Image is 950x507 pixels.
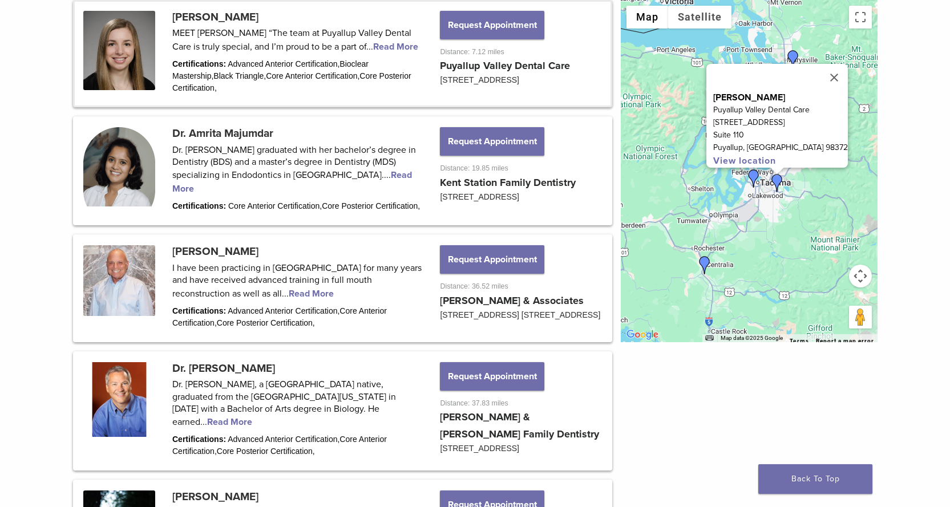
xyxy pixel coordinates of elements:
[745,169,763,188] div: Dr. David Clark
[713,91,848,104] p: [PERSON_NAME]
[626,6,668,29] button: Show street map
[713,116,848,129] p: [STREET_ADDRESS]
[440,127,544,156] button: Request Appointment
[696,256,714,274] div: Dr. Dan Henricksen
[440,362,544,391] button: Request Appointment
[668,6,731,29] button: Show satellite imagery
[790,338,809,344] a: Terms (opens in new tab)
[849,265,872,287] button: Map camera controls
[440,11,544,39] button: Request Appointment
[624,327,661,342] img: Google
[816,338,874,344] a: Report a map error
[820,64,848,91] button: Close
[768,174,786,192] div: Dr. Chelsea Momany
[849,306,872,328] button: Drag Pegman onto the map to open Street View
[713,155,776,167] a: View location
[713,141,848,154] p: Puyallup, [GEOGRAPHIC_DATA] 98372
[713,104,848,116] p: Puyallup Valley Dental Care
[758,464,872,494] a: Back To Top
[713,129,848,141] p: Suite 110
[849,6,872,29] button: Toggle fullscreen view
[721,335,783,341] span: Map data ©2025 Google
[624,327,661,342] a: Open this area in Google Maps (opens a new window)
[705,334,713,342] button: Keyboard shortcuts
[440,245,544,274] button: Request Appointment
[784,50,802,68] div: Dr. Amy Thompson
